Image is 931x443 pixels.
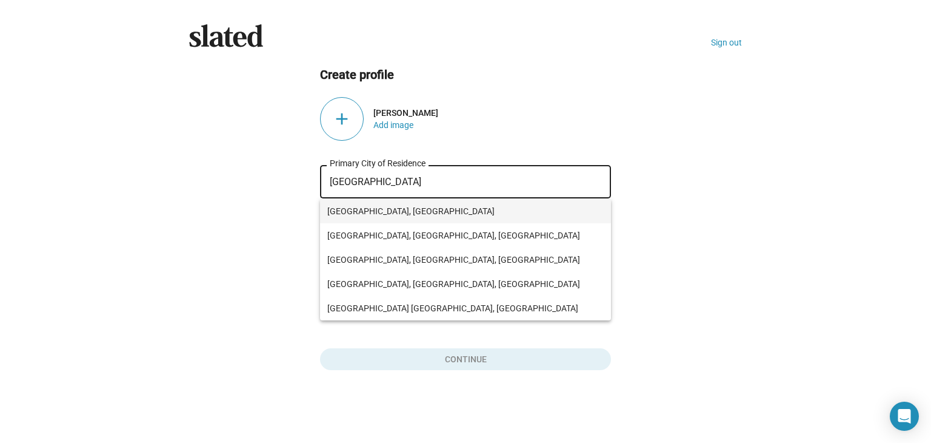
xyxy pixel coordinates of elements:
span: [GEOGRAPHIC_DATA] [GEOGRAPHIC_DATA], [GEOGRAPHIC_DATA] [327,296,604,320]
div: [PERSON_NAME] [373,108,611,118]
span: [GEOGRAPHIC_DATA], [GEOGRAPHIC_DATA], [GEOGRAPHIC_DATA] [327,223,604,248]
button: Open Add Image Dialog [373,120,413,130]
span: [GEOGRAPHIC_DATA], [GEOGRAPHIC_DATA] [327,199,604,223]
span: [GEOGRAPHIC_DATA], [GEOGRAPHIC_DATA], [GEOGRAPHIC_DATA] [327,272,604,296]
span: [GEOGRAPHIC_DATA], [GEOGRAPHIC_DATA], [GEOGRAPHIC_DATA] [327,248,604,272]
a: Sign out [711,38,742,47]
div: Open Intercom Messenger [890,402,919,431]
h2: Create profile [320,67,611,83]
